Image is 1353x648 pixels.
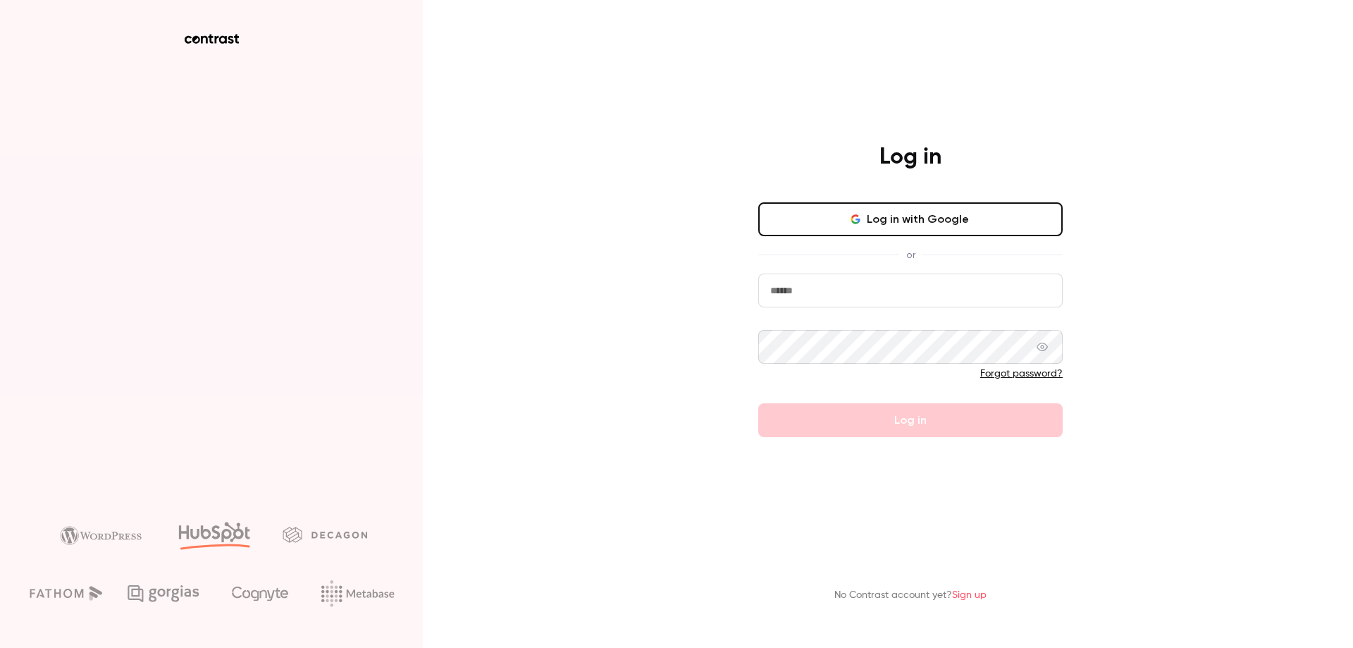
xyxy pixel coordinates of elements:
[879,143,941,171] h4: Log in
[834,588,987,603] p: No Contrast account yet?
[980,369,1063,379] a: Forgot password?
[758,202,1063,236] button: Log in with Google
[899,247,922,262] span: or
[283,527,367,542] img: decagon
[952,590,987,600] a: Sign up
